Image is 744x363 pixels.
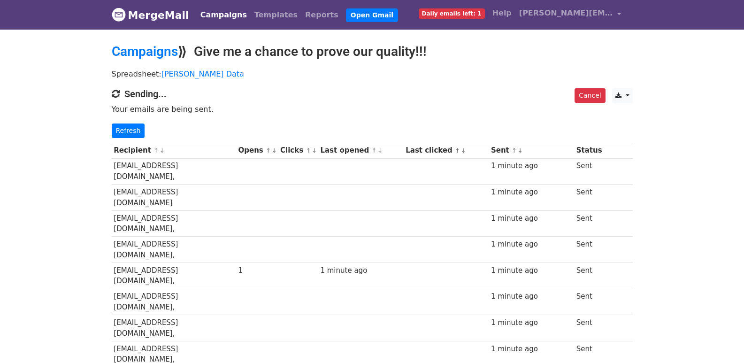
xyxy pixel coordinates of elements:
a: ↓ [312,147,317,154]
div: 1 [238,265,276,276]
p: Spreadsheet: [112,69,633,79]
div: 1 minute ago [320,265,401,276]
a: Help [489,4,515,23]
td: [EMAIL_ADDRESS][DOMAIN_NAME], [112,210,236,237]
td: [EMAIL_ADDRESS][DOMAIN_NAME] [112,185,236,211]
td: Sent [574,289,604,315]
img: MergeMail logo [112,8,126,22]
td: Sent [574,210,604,237]
th: Status [574,143,604,158]
a: ↓ [518,147,523,154]
p: Your emails are being sent. [112,104,633,114]
div: 1 minute ago [491,265,572,276]
a: [PERSON_NAME] Data [161,70,244,78]
a: ↑ [306,147,311,154]
td: Sent [574,158,604,185]
a: ↓ [272,147,277,154]
th: Last opened [318,143,404,158]
td: [EMAIL_ADDRESS][DOMAIN_NAME], [112,158,236,185]
a: Daily emails left: 1 [415,4,489,23]
a: MergeMail [112,5,189,25]
div: 1 minute ago [491,344,572,355]
a: ↑ [153,147,159,154]
td: Sent [574,263,604,289]
th: Opens [236,143,278,158]
h4: Sending... [112,88,633,100]
td: [EMAIL_ADDRESS][DOMAIN_NAME], [112,289,236,315]
a: ↓ [377,147,383,154]
div: 1 minute ago [491,239,572,250]
td: [EMAIL_ADDRESS][DOMAIN_NAME], [112,263,236,289]
a: Campaigns [197,6,251,24]
td: [EMAIL_ADDRESS][DOMAIN_NAME], [112,237,236,263]
th: Recipient [112,143,236,158]
th: Clicks [278,143,318,158]
th: Sent [489,143,574,158]
td: Sent [574,237,604,263]
td: Sent [574,315,604,341]
a: [PERSON_NAME][EMAIL_ADDRESS][DOMAIN_NAME] [515,4,625,26]
th: Last clicked [403,143,489,158]
td: [EMAIL_ADDRESS][DOMAIN_NAME], [112,315,236,341]
a: ↑ [371,147,376,154]
a: ↑ [512,147,517,154]
div: 1 minute ago [491,213,572,224]
a: ↑ [455,147,460,154]
span: Daily emails left: 1 [419,8,485,19]
div: 1 minute ago [491,291,572,302]
a: ↓ [461,147,466,154]
a: Reports [301,6,342,24]
a: Refresh [112,124,145,138]
div: 1 minute ago [491,317,572,328]
a: ↑ [266,147,271,154]
a: Campaigns [112,44,178,59]
span: [PERSON_NAME][EMAIL_ADDRESS][DOMAIN_NAME] [519,8,613,19]
div: 1 minute ago [491,187,572,198]
div: 1 minute ago [491,161,572,171]
a: Templates [251,6,301,24]
h2: ⟫ Give me a chance to prove our quality!!! [112,44,633,60]
td: Sent [574,185,604,211]
a: Open Gmail [346,8,398,22]
a: Cancel [575,88,605,103]
a: ↓ [160,147,165,154]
